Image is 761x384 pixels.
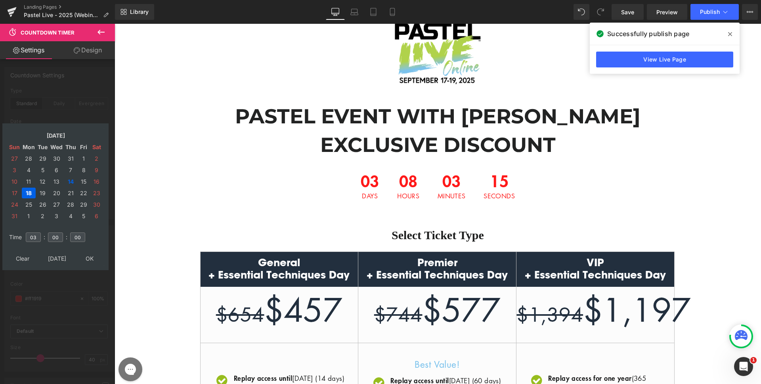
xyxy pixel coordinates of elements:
td: 19 [36,188,49,198]
b: PASTEL EVENT WITH [PERSON_NAME] EXCLUSIVE DISCOUNT [120,80,526,133]
h2: Premier + Essential Techniques Day [244,232,402,259]
iframe: Intercom live chat [734,357,753,376]
td: 23 [90,188,103,198]
td: 1 [78,153,90,164]
td: 16 [90,176,103,187]
td: 4 [22,165,36,175]
s: $1,394 [402,278,468,303]
a: Mobile [383,4,402,20]
span: Preview [656,8,678,16]
td: 29 [78,199,90,210]
span: 1 [750,357,757,363]
td: 31 [8,211,21,221]
td: 15 [78,176,90,187]
a: Preview [647,4,687,20]
strong: Replay access until [119,349,178,359]
td: Tue [36,142,49,152]
td: [DATE] [38,253,76,264]
td: 8 [78,165,90,175]
td: Fri [78,142,90,152]
s: $654 [101,278,150,303]
td: 27 [8,153,21,164]
p: Best Value! [256,335,390,346]
td: 1 [22,211,36,221]
td: 4 [64,211,77,221]
a: New Library [115,4,154,20]
td: 6 [90,211,103,221]
span: $457 [101,265,228,307]
button: Redo [593,4,608,20]
td: 21 [64,188,77,198]
button: Undo [574,4,589,20]
span: 08 [283,149,305,169]
td: [DATE] [22,130,90,141]
td: 27 [50,199,63,210]
a: Laptop [345,4,364,20]
td: 29 [36,153,49,164]
td: 2 [90,153,103,164]
a: Desktop [326,4,345,20]
a: Landing Pages [24,4,115,10]
span: Minutes [323,169,351,175]
td: 20 [50,188,63,198]
td: Mon [22,142,36,152]
td: 9 [90,165,103,175]
span: Save [621,8,634,16]
td: 17 [8,188,21,198]
span: 03 [246,149,265,169]
span: Pastel Live - 2025 (Webinar Attendee Pricing) [24,12,100,18]
td: Sun [8,142,21,152]
span: 03 [323,149,351,169]
span: 15 [369,149,400,169]
p: (365 days) [434,349,548,371]
td: 5 [36,165,49,175]
p: [DATE] (14 days) [119,349,230,360]
a: Tablet [364,4,383,20]
td: Clear [8,253,37,264]
h2: General + Essential Techniques Day [86,232,244,259]
td: 28 [22,153,36,164]
td: : [65,228,68,246]
td: Wed [50,142,63,152]
td: 28 [64,199,77,210]
h2: VIP + Essential Techniques Day [402,232,560,259]
td: 18 [22,188,36,198]
span: Days [246,169,265,175]
span: $577 [260,265,386,307]
td: 24 [8,199,21,210]
td: 14 [64,176,77,187]
td: 11 [22,176,36,187]
strong: Replay access for one year [434,349,517,359]
td: Thu [64,142,77,152]
span: Library [130,8,149,15]
p: [DATE] (60 days) [276,351,389,362]
td: 7 [64,165,77,175]
td: 5 [78,211,90,221]
td: 3 [8,165,21,175]
button: More [742,4,758,20]
td: 12 [36,176,49,187]
span: $1,197 [402,265,576,307]
td: 26 [36,199,49,210]
td: 10 [8,176,21,187]
span: Seconds [369,169,400,175]
td: 30 [50,153,63,164]
span: Successfully publish page [607,29,689,38]
td: Time [7,228,24,246]
td: 25 [22,199,36,210]
td: 30 [90,199,103,210]
td: 22 [78,188,90,198]
td: 2 [36,211,49,221]
td: 31 [64,153,77,164]
td: : [43,228,46,246]
td: 3 [50,211,63,221]
td: OK [77,253,103,264]
span: Hours [283,169,305,175]
span: Publish [700,9,720,15]
td: 13 [50,176,63,187]
button: Publish [690,4,739,20]
strong: Replay access until [276,352,334,361]
a: View Live Page [596,52,733,67]
td: Sat [90,142,103,152]
span: Countdown Timer [21,29,75,36]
